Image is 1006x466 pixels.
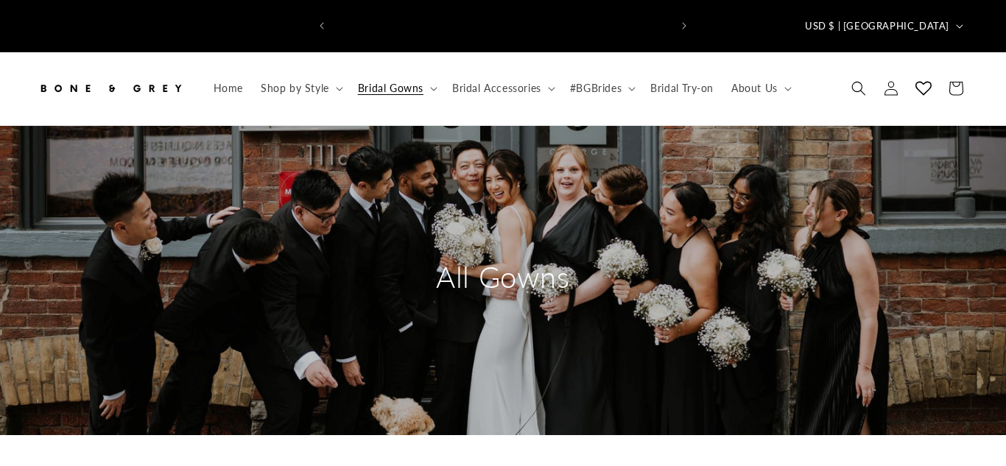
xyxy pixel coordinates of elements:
span: Shop by Style [261,82,329,95]
span: #BGBrides [570,82,622,95]
img: Bone and Grey Bridal [37,72,184,105]
h2: All Gowns [363,258,643,296]
summary: Bridal Gowns [349,73,443,104]
span: USD $ | [GEOGRAPHIC_DATA] [805,19,949,34]
summary: Bridal Accessories [443,73,561,104]
span: Bridal Try-on [650,82,714,95]
button: Next announcement [668,12,700,40]
span: Bridal Gowns [358,82,423,95]
a: Bridal Try-on [641,73,722,104]
summary: About Us [722,73,798,104]
button: Previous announcement [306,12,338,40]
button: USD $ | [GEOGRAPHIC_DATA] [796,12,969,40]
span: Bridal Accessories [452,82,541,95]
span: Home [214,82,243,95]
summary: Search [843,72,875,105]
span: About Us [731,82,778,95]
summary: Shop by Style [252,73,349,104]
a: Bone and Grey Bridal [32,67,190,110]
summary: #BGBrides [561,73,641,104]
a: Home [205,73,252,104]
